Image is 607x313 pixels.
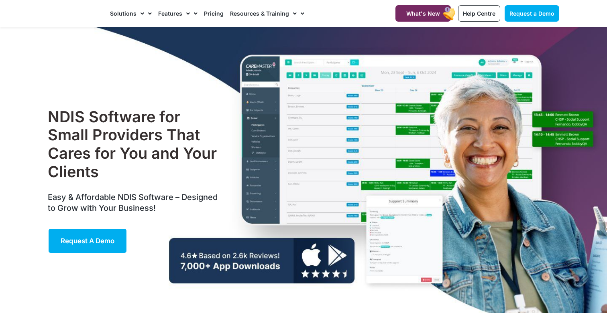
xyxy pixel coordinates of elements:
span: What's New [406,10,440,17]
a: Request a Demo [48,228,127,254]
img: CareMaster Logo [48,8,102,20]
span: Request a Demo [509,10,554,17]
h1: NDIS Software for Small Providers That Cares for You and Your Clients [48,108,222,181]
a: What's New [395,5,451,22]
span: Request a Demo [61,237,114,245]
a: Help Centre [458,5,500,22]
a: Request a Demo [505,5,559,22]
span: Easy & Affordable NDIS Software – Designed to Grow with Your Business! [48,192,218,213]
span: Help Centre [463,10,495,17]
